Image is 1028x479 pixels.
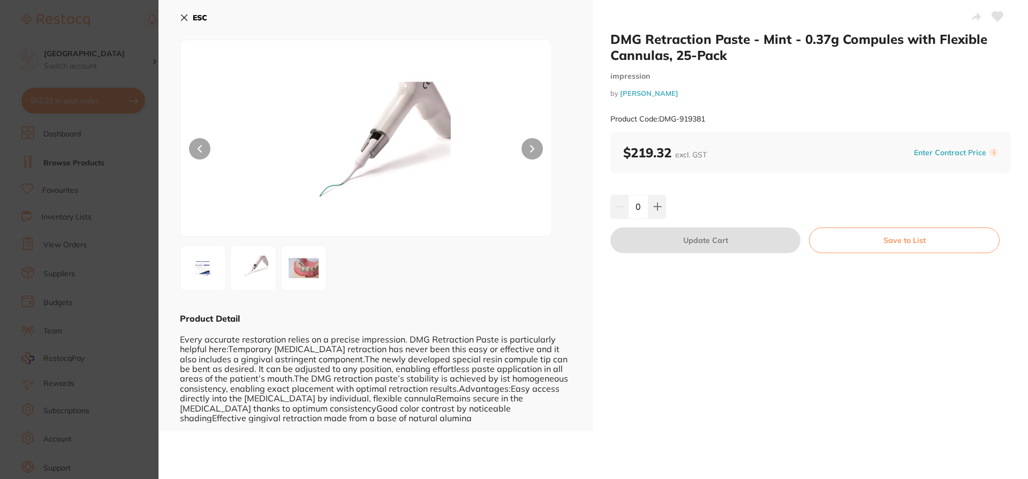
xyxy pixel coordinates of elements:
button: ESC [180,9,207,27]
span: excl. GST [675,150,707,159]
b: ESC [193,13,207,22]
div: Every accurate restoration relies on a precise impression. DMG Retraction Paste is particularly h... [180,324,572,423]
b: Product Detail [180,313,240,324]
h2: DMG Retraction Paste - Mint - 0.37g Compules with Flexible Cannulas, 25-Pack [610,31,1011,63]
small: impression [610,72,1011,81]
img: ODFfMy5qcGc [234,249,273,287]
div: Message content [35,23,202,184]
label: i [989,148,998,157]
img: ODFfMy5qcGc [255,67,478,236]
div: Hi [PERSON_NAME], ​ Starting [DATE], we’re making some updates to our product offerings on the Re... [35,23,202,264]
b: $219.32 [623,145,707,161]
div: message notification from Restocq, Just now. Hi Aynkkaran, ​ Starting 11 August, we’re making som... [4,16,210,204]
a: [PERSON_NAME] [620,89,678,97]
button: Enter Contract Price [911,148,989,158]
button: Save to List [809,227,1000,253]
img: ODEuanBn [184,249,222,287]
p: Message from Restocq, sent Just now [35,188,202,197]
button: Update Cart [610,227,800,253]
small: by [610,89,1011,97]
small: Product Code: DMG-919381 [610,115,705,124]
img: ODFfNC5qcGc [284,249,323,287]
img: Profile image for Restocq [12,26,29,43]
